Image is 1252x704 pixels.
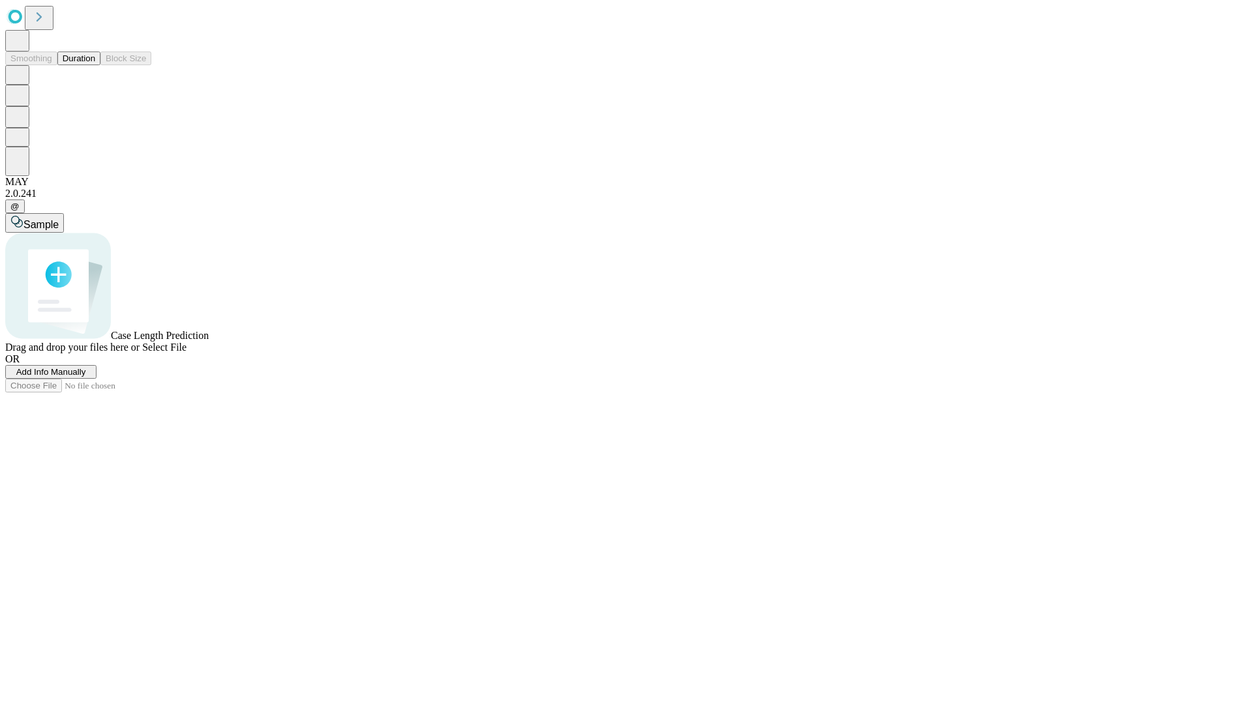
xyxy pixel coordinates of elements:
[5,188,1247,199] div: 2.0.241
[142,342,186,353] span: Select File
[10,201,20,211] span: @
[111,330,209,341] span: Case Length Prediction
[23,219,59,230] span: Sample
[5,51,57,65] button: Smoothing
[5,365,97,379] button: Add Info Manually
[100,51,151,65] button: Block Size
[5,213,64,233] button: Sample
[5,342,140,353] span: Drag and drop your files here or
[16,367,86,377] span: Add Info Manually
[5,199,25,213] button: @
[5,176,1247,188] div: MAY
[57,51,100,65] button: Duration
[5,353,20,364] span: OR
